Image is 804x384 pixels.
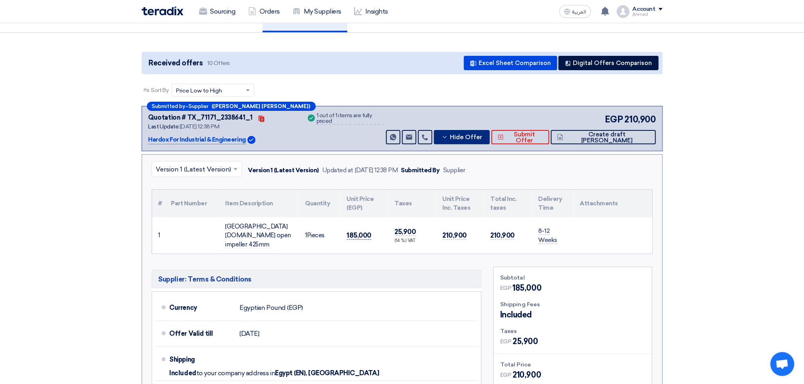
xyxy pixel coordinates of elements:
span: 210,900 [443,231,467,240]
span: العربية [572,9,586,15]
th: Delivery Time [532,190,574,217]
p: Hardox For Industrial & Engineering [149,135,246,145]
span: Included [500,309,532,321]
span: Sort By [151,86,169,95]
span: 210,900 [491,231,515,240]
span: Submit Offer [506,132,543,144]
a: My Suppliers [286,3,348,20]
div: Version 1 (Latest Version) [248,166,319,175]
th: Attachments [574,190,652,217]
a: Orders [242,3,286,20]
div: Total Price [500,360,646,369]
span: EGP [605,113,623,126]
div: Offer Valid till [170,324,234,343]
img: profile_test.png [617,5,630,18]
span: Create draft [PERSON_NAME] [565,132,649,144]
th: Quantity [299,190,341,217]
span: Received offers [149,58,203,69]
b: ([PERSON_NAME] [PERSON_NAME]) [212,104,311,109]
a: Sourcing [193,3,242,20]
span: [DATE] [240,330,259,338]
span: EGP [500,284,511,292]
span: EGP [500,371,511,379]
td: 1 [152,217,165,254]
th: Taxes [388,190,436,217]
span: 10 Offers [207,59,230,67]
a: Insights [348,3,394,20]
button: Digital Offers Comparison [558,56,659,70]
th: Total Inc. taxes [484,190,532,217]
span: 1 [305,232,307,239]
span: 8-12 Weeks [539,227,558,244]
div: Currency [170,298,234,317]
span: [DATE] 12:38 PM [180,123,220,130]
div: [GEOGRAPHIC_DATA][DOMAIN_NAME] open impeller 425mm [226,222,293,249]
div: Egyptian Pound (EGP) [240,300,303,315]
th: Unit Price (EGP) [341,190,388,217]
button: Create draft [PERSON_NAME] [551,130,655,144]
span: Egypt (EN), [GEOGRAPHIC_DATA] [275,369,379,377]
div: – [147,102,316,111]
div: Account [633,6,655,13]
div: Subtotal [500,274,646,282]
span: 185,000 [513,282,542,294]
button: Excel Sheet Comparison [464,56,557,70]
td: Pieces [299,217,341,254]
button: Hide Offer [434,130,490,144]
span: 210,900 [513,369,541,381]
img: Teradix logo [142,6,183,16]
span: 25,900 [395,228,416,236]
span: Included [170,369,196,377]
button: العربية [559,5,591,18]
div: Shipping Fees [500,300,646,309]
h5: Supplier: Terms & Conditions [152,270,482,288]
span: to your company address in [196,369,275,377]
span: Hide Offer [450,134,482,140]
th: # [152,190,165,217]
button: Submit Offer [491,130,549,144]
th: Item Description [219,190,299,217]
span: Supplier [189,104,209,109]
th: Part Number [165,190,219,217]
div: (14 %) VAT [395,238,430,244]
th: Unit Price Inc. Taxes [436,190,484,217]
span: 25,900 [513,335,538,347]
img: Verified Account [248,136,255,144]
div: ِAhmed [633,12,663,17]
span: Price Low to High [176,87,222,95]
span: 210,900 [625,113,656,126]
div: 1 out of 1 items are fully priced [317,113,384,125]
div: Shipping [170,350,234,369]
div: Quotation # TX_71171_2338641_1 [149,113,253,122]
div: Submitted By [401,166,440,175]
div: Updated at [DATE] 12:38 PM [322,166,398,175]
span: 185,000 [347,231,372,240]
a: Open chat [770,352,794,376]
div: Taxes [500,327,646,335]
span: Last Update [149,123,179,130]
span: Submitted by [152,104,186,109]
div: Supplier [443,166,465,175]
span: EGP [500,337,511,346]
